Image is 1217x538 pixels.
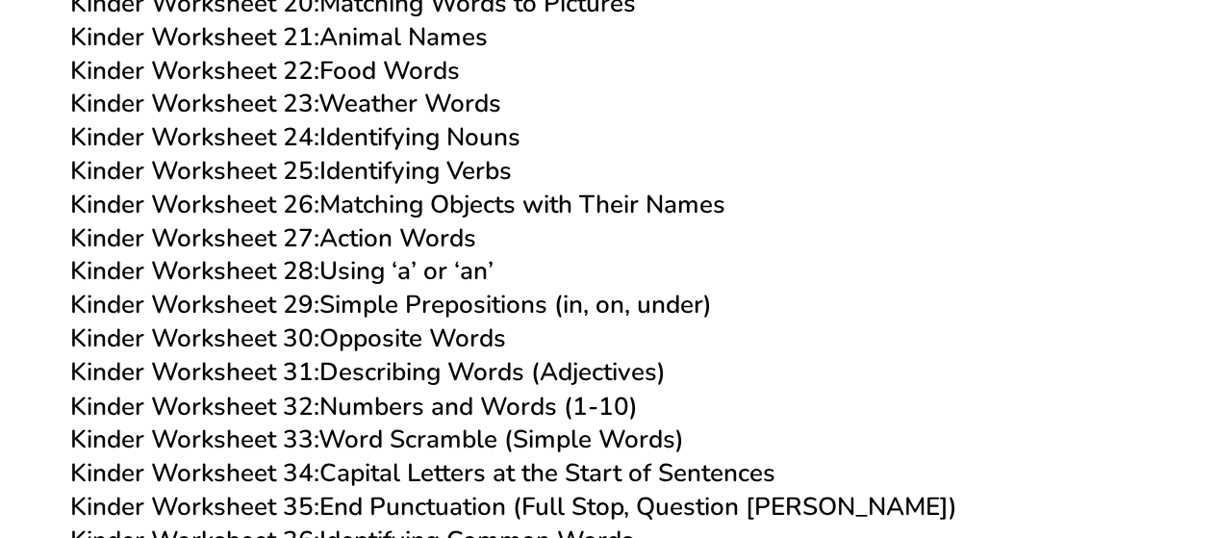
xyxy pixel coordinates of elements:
iframe: Chat Widget [886,320,1217,538]
span: Kinder Worksheet 22: [70,54,319,88]
span: Kinder Worksheet 24: [70,120,319,154]
a: Kinder Worksheet 27:Action Words [70,221,476,255]
a: Kinder Worksheet 34:Capital Letters at the Start of Sentences [70,455,775,489]
span: Kinder Worksheet 31: [70,355,319,389]
span: Kinder Worksheet 30: [70,321,319,355]
a: Kinder Worksheet 32:Numbers and Words (1-10) [70,389,638,423]
span: Kinder Worksheet 32: [70,389,319,423]
span: Kinder Worksheet 25: [70,154,319,188]
a: Kinder Worksheet 26:Matching Objects with Their Names [70,188,725,221]
a: Kinder Worksheet 25:Identifying Verbs [70,154,512,188]
span: Kinder Worksheet 21: [70,20,319,54]
span: Kinder Worksheet 33: [70,422,318,455]
a: Kinder Worksheet 35:End Punctuation (Full Stop, Question [PERSON_NAME]) [70,489,957,523]
a: Kinder Worksheet 28:Using ‘a’ or ‘an’ [70,254,494,288]
a: Kinder Worksheet 21:Animal Names [70,20,488,54]
a: Kinder Worksheet 31:Describing Words (Adjectives) [70,355,666,389]
a: Kinder Worksheet 30:Opposite Words [70,321,506,355]
a: Kinder Worksheet 24:Identifying Nouns [70,120,520,154]
span: Kinder Worksheet 23: [70,87,318,120]
span: Kinder Worksheet 35: [70,489,319,523]
span: Kinder Worksheet 28: [70,254,319,288]
span: Kinder Worksheet 34: [70,455,319,489]
a: Kinder Worksheet 23:Weather Words [70,87,501,120]
span: Kinder Worksheet 29: [70,288,319,321]
a: Kinder Worksheet 33:Word Scramble (Simple Words) [70,422,684,455]
a: Kinder Worksheet 29:Simple Prepositions (in, on, under) [70,288,712,321]
span: Kinder Worksheet 26: [70,188,319,221]
span: Kinder Worksheet 27: [70,221,319,255]
a: Kinder Worksheet 22:Food Words [70,54,460,88]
